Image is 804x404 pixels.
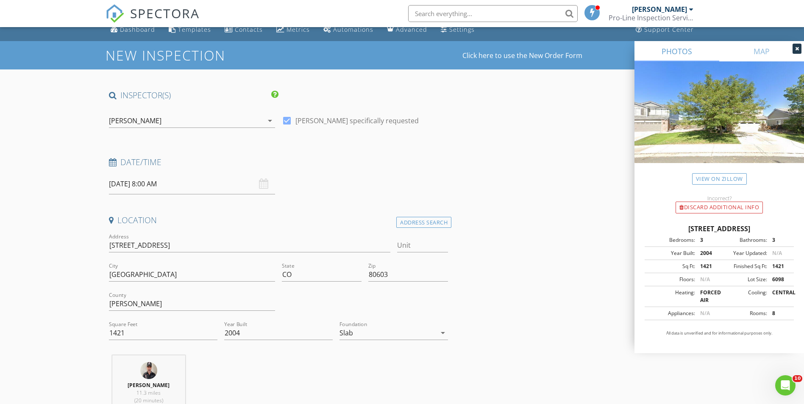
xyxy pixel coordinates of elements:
[287,25,310,33] div: Metrics
[695,236,719,244] div: 3
[438,328,448,338] i: arrow_drop_down
[396,25,427,33] div: Advanced
[647,249,695,257] div: Year Built:
[645,224,794,234] div: [STREET_ADDRESS]
[134,397,163,404] span: (20 minutes)
[719,276,767,283] div: Lot Size:
[106,11,200,29] a: SPECTORA
[644,25,694,33] div: Support Center
[719,249,767,257] div: Year Updated:
[609,14,693,22] div: Pro-Line Inspection Services.
[396,217,451,228] div: Address Search
[719,289,767,304] div: Cooling:
[767,310,791,317] div: 8
[295,116,419,125] label: [PERSON_NAME] specifically requested
[265,116,275,126] i: arrow_drop_down
[106,48,293,63] h1: New Inspection
[140,362,157,379] img: profile_pic.jpg
[767,276,791,283] div: 6098
[767,263,791,270] div: 1421
[645,330,794,336] p: All data is unverified and for informational purposes only.
[273,22,313,38] a: Metrics
[647,310,695,317] div: Appliances:
[700,310,710,317] span: N/A
[719,310,767,317] div: Rooms:
[767,289,791,304] div: CENTRAL
[767,236,791,244] div: 3
[333,25,373,33] div: Automations
[634,41,719,61] a: PHOTOS
[408,5,578,22] input: Search everything...
[634,61,804,183] img: streetview
[339,329,353,337] div: Slab
[700,276,710,283] span: N/A
[384,22,431,38] a: Advanced
[632,5,687,14] div: [PERSON_NAME]
[647,276,695,283] div: Floors:
[130,4,200,22] span: SPECTORA
[695,263,719,270] div: 1421
[320,22,377,38] a: Automations (Basic)
[437,22,478,38] a: Settings
[647,236,695,244] div: Bedrooms:
[634,195,804,202] div: Incorrect?
[676,202,763,213] div: Discard Additional info
[695,249,719,257] div: 2004
[136,389,161,396] span: 11.3 miles
[772,249,782,257] span: N/A
[793,375,802,382] span: 10
[632,22,697,38] a: Support Center
[647,263,695,270] div: Sq Ft:
[719,263,767,270] div: Finished Sq Ft:
[128,382,170,389] strong: [PERSON_NAME]
[109,117,161,125] div: [PERSON_NAME]
[692,173,747,185] a: View on Zillow
[109,215,448,226] h4: Location
[647,289,695,304] div: Heating:
[462,52,582,59] a: Click here to use the New Order Form
[109,90,278,101] h4: INSPECTOR(S)
[719,41,804,61] a: MAP
[109,157,448,168] h4: Date/Time
[106,4,124,23] img: The Best Home Inspection Software - Spectora
[109,174,275,194] input: Select date
[449,25,475,33] div: Settings
[719,236,767,244] div: Bathrooms:
[235,25,263,33] div: Contacts
[695,289,719,304] div: FORCED AIR
[221,22,266,38] a: Contacts
[775,375,796,396] iframe: Intercom live chat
